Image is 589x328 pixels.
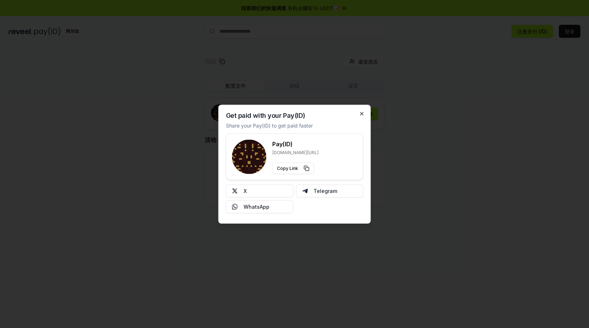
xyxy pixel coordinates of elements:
[272,162,314,174] button: Copy Link
[226,112,305,119] h2: Get paid with your Pay(ID)
[302,188,308,194] img: Telegram
[272,139,319,148] h3: Pay(ID)
[226,200,293,213] button: WhatsApp
[272,149,319,155] p: [DOMAIN_NAME][URL]
[226,121,313,129] p: Share your Pay(ID) to get paid faster
[226,184,293,197] button: X
[296,184,363,197] button: Telegram
[232,204,238,209] img: Whatsapp
[232,188,238,194] img: X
